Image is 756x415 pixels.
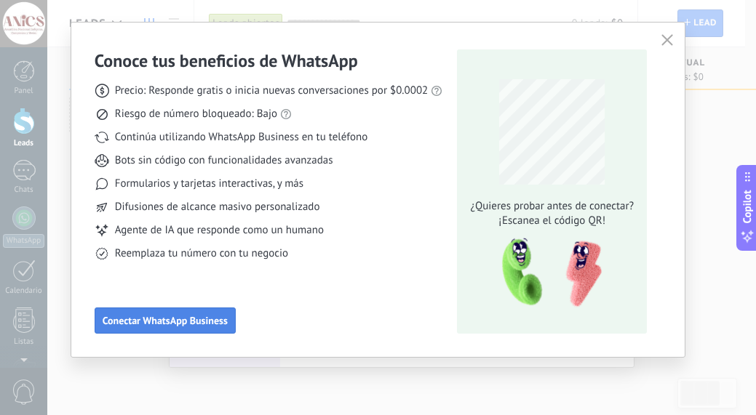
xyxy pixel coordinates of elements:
[95,307,236,334] button: Conectar WhatsApp Business
[115,223,324,238] span: Agente de IA que responde como un humano
[115,107,277,121] span: Riesgo de número bloqueado: Bajo
[115,153,333,168] span: Bots sin código con funcionalidades avanzadas
[466,199,638,214] span: ¿Quieres probar antes de conectar?
[115,177,303,191] span: Formularios y tarjetas interactivas, y más
[115,200,320,214] span: Difusiones de alcance masivo personalizado
[95,49,358,72] h3: Conoce tus beneficios de WhatsApp
[115,84,429,98] span: Precio: Responde gratis o inicia nuevas conversaciones por $0.0002
[115,130,367,145] span: Continúa utilizando WhatsApp Business en tu teléfono
[740,190,755,223] span: Copilot
[466,214,638,228] span: ¡Escanea el código QR!
[103,315,228,326] span: Conectar WhatsApp Business
[115,246,288,261] span: Reemplaza tu número con tu negocio
[490,234,605,312] img: qr-pic-1x.png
